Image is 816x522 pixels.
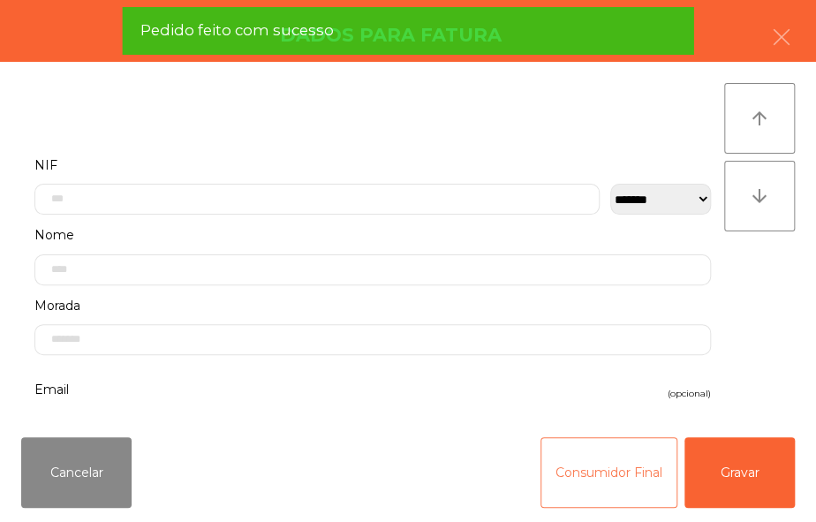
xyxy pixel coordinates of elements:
span: (opcional) [668,385,711,402]
span: Email [34,378,69,402]
span: NIF [34,154,57,178]
button: arrow_upward [724,83,795,154]
span: Nome [34,223,74,247]
span: Pedido feito com sucesso [140,19,334,42]
button: Consumidor Final [540,437,677,508]
button: Gravar [684,437,795,508]
i: arrow_downward [749,185,770,207]
i: arrow_upward [749,108,770,129]
span: Morada [34,294,80,318]
button: Cancelar [21,437,132,508]
button: arrow_downward [724,161,795,231]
